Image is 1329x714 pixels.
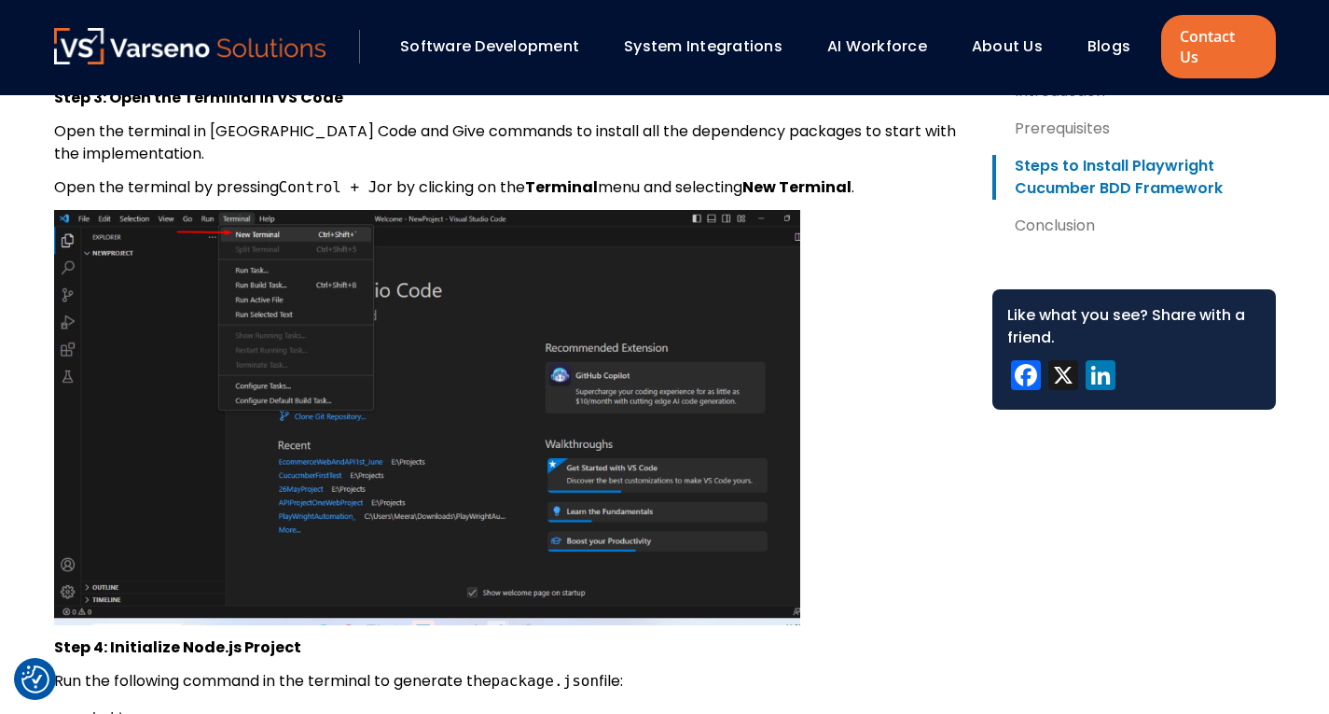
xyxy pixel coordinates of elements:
[54,28,326,64] img: Varseno Solutions – Product Engineering & IT Services
[54,176,962,199] p: Open the terminal by pressing or by clicking on the menu and selecting .
[54,637,301,658] strong: Step 4: Initialize Node.js Project
[1161,15,1275,78] a: Contact Us
[615,31,809,63] div: System Integrations
[962,31,1069,63] div: About Us
[21,665,49,693] img: Revisit consent button
[827,35,927,57] a: AI Workforce
[54,28,326,65] a: Varseno Solutions – Product Engineering & IT Services
[1087,35,1130,57] a: Blogs
[1007,304,1261,349] div: Like what you see? Share with a friend.
[818,31,953,63] div: AI Workforce
[972,35,1043,57] a: About Us
[391,31,605,63] div: Software Development
[21,665,49,693] button: Cookie Settings
[279,178,378,196] code: Control + J
[624,35,782,57] a: System Integrations
[54,670,962,693] p: Run the following command in the terminal to generate the file:
[491,672,600,690] code: package.json
[54,120,962,165] p: Open the terminal in [GEOGRAPHIC_DATA] Code and Give commands to install all the dependency packa...
[1007,360,1045,395] a: Facebook
[1045,360,1082,395] a: X
[525,176,598,198] strong: Terminal
[54,87,343,108] strong: Step 3: Open the Terminal in VS Code
[1082,360,1119,395] a: LinkedIn
[992,118,1276,140] a: Prerequisites
[400,35,579,57] a: Software Development
[992,155,1276,200] a: Steps to Install Playwright Cucumber BDD Framework
[742,176,851,198] strong: New Terminal
[1078,31,1156,63] div: Blogs
[992,215,1276,237] a: Conclusion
